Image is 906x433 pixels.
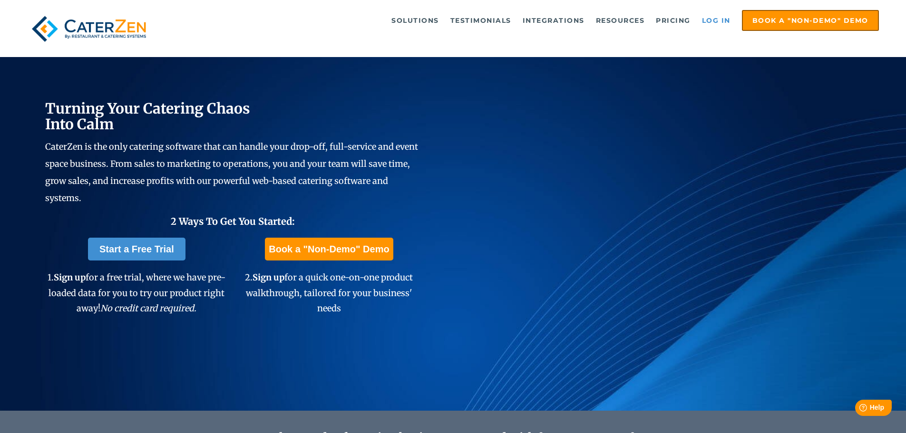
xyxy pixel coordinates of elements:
[48,272,225,314] span: 1. for a free trial, where we have pre-loaded data for you to try our product right away!
[591,11,650,30] a: Resources
[742,10,879,31] a: Book a "Non-Demo" Demo
[45,99,250,133] span: Turning Your Catering Chaos Into Calm
[387,11,444,30] a: Solutions
[253,272,284,283] span: Sign up
[171,215,295,227] span: 2 Ways To Get You Started:
[27,10,151,48] img: caterzen
[45,141,418,203] span: CaterZen is the only catering software that can handle your drop-off, full-service and event spac...
[265,238,393,260] a: Book a "Non-Demo" Demo
[446,11,516,30] a: Testimonials
[518,11,589,30] a: Integrations
[651,11,695,30] a: Pricing
[54,272,86,283] span: Sign up
[88,238,185,260] a: Start a Free Trial
[821,396,896,423] iframe: Help widget launcher
[697,11,735,30] a: Log in
[173,10,879,31] div: Navigation Menu
[100,303,196,314] em: No credit card required.
[245,272,413,314] span: 2. for a quick one-on-one product walkthrough, tailored for your business' needs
